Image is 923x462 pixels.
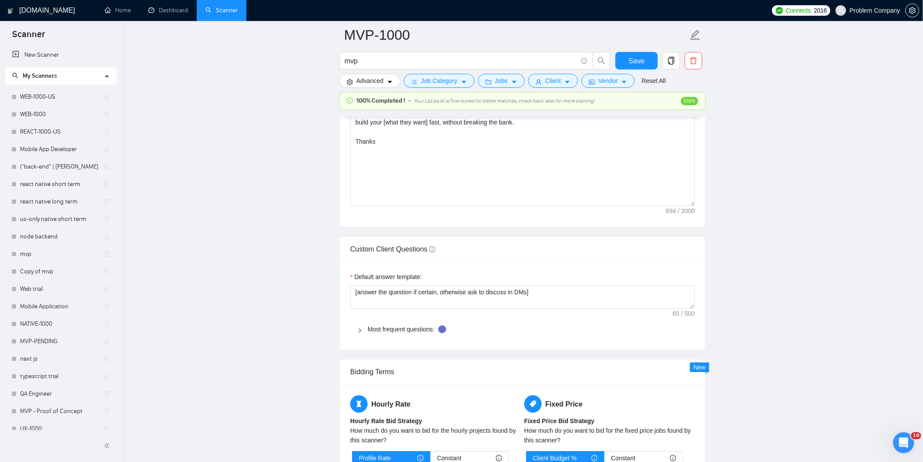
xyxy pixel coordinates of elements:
span: My Scanners [23,72,57,79]
span: check-circle [347,97,353,103]
li: next js [5,350,116,368]
li: mvp [5,245,116,263]
a: searchScanner [205,7,238,14]
span: holder [103,198,110,205]
button: copy [663,52,680,69]
span: 10 [911,432,921,439]
span: idcard [589,79,595,85]
span: holder [103,321,110,328]
a: setting [906,7,920,14]
span: holder [103,338,110,345]
span: 2016 [814,6,827,15]
img: logo [7,4,14,18]
a: REACT-1000-US [20,123,103,141]
span: Job Category [421,76,457,86]
span: bars [411,79,417,85]
span: user [536,79,542,85]
span: holder [103,128,110,135]
span: Save [629,55,644,66]
div: Bidding Terms [350,359,695,384]
span: info-circle [670,455,676,461]
span: info-circle [581,58,587,64]
span: Scanner [5,28,52,46]
a: WEB-1000-US [20,88,103,106]
a: Reset All [642,76,666,86]
li: MVP - Proof of Concept [5,403,116,420]
span: caret-down [511,79,517,85]
span: delete [685,57,702,65]
span: caret-down [564,79,571,85]
span: Vendor [598,76,618,86]
li: us-only native short term [5,210,116,228]
span: info-circle [591,455,598,461]
li: NATIVE-1000 [5,315,116,333]
button: setting [906,3,920,17]
span: right [357,328,362,333]
span: hourglass [350,395,368,413]
div: How much do you want to bid for the fixed price jobs found by this scanner? [524,426,695,445]
span: double-left [104,441,113,450]
span: 100% Completed ! [356,96,405,106]
img: upwork-logo.png [776,7,783,14]
a: Mobile App Developer [20,141,103,158]
span: caret-down [461,79,467,85]
span: Client [545,76,561,86]
li: WEB-1000 [5,106,116,123]
button: userClientcaret-down [528,74,578,88]
a: MVP-PENDING [20,333,103,350]
li: Web trial [5,280,116,298]
b: Hourly Rate Bid Strategy [350,417,422,424]
span: New [694,364,706,371]
li: typescript trial [5,368,116,385]
a: New Scanner [12,46,109,64]
span: holder [103,111,110,118]
a: react native long term [20,193,103,210]
button: barsJob Categorycaret-down [404,74,474,88]
span: holder [103,181,110,188]
li: UX-1000 [5,420,116,438]
a: Most frequent questions: [368,326,434,333]
span: caret-down [387,79,393,85]
span: folder [485,79,492,85]
a: Copy of mvp [20,263,103,280]
a: Mobile Application [20,298,103,315]
span: Your Laziza AI is fine-tuned for better matches, check back later for more training! [414,98,595,104]
a: ("back-end" | [PERSON_NAME] [20,158,103,176]
span: Custom Client Questions [350,245,435,253]
li: MVP-PENDING [5,333,116,350]
span: holder [103,355,110,362]
li: Copy of mvp [5,263,116,280]
a: us-only native short term [20,210,103,228]
button: Save [615,52,658,69]
li: ("back-end" | backen [5,158,116,176]
span: holder [103,390,110,397]
li: WEB-1000-US [5,88,116,106]
a: dashboardDashboard [148,7,188,14]
span: holder [103,268,110,275]
span: info-circle [417,455,424,461]
span: Advanced [356,76,383,86]
a: NATIVE-1000 [20,315,103,333]
span: holder [103,425,110,432]
a: homeHome [105,7,131,14]
span: Jobs [495,76,508,86]
span: 100% [681,97,698,105]
span: My Scanners [12,72,57,79]
button: delete [685,52,702,69]
textarea: Default answer template: [350,285,695,309]
span: info-circle [429,246,435,252]
iframe: Intercom live chat [893,432,914,453]
span: setting [906,7,919,14]
span: holder [103,216,110,223]
span: holder [103,146,110,153]
b: Fixed Price Bid Strategy [524,417,595,424]
span: holder [103,286,110,293]
span: edit [690,29,701,41]
a: mvp [20,245,103,263]
span: holder [103,93,110,100]
li: QA Engineer [5,385,116,403]
span: user [838,7,844,14]
span: caret-down [621,79,627,85]
span: holder [103,303,110,310]
h5: Hourly Rate [350,395,521,413]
